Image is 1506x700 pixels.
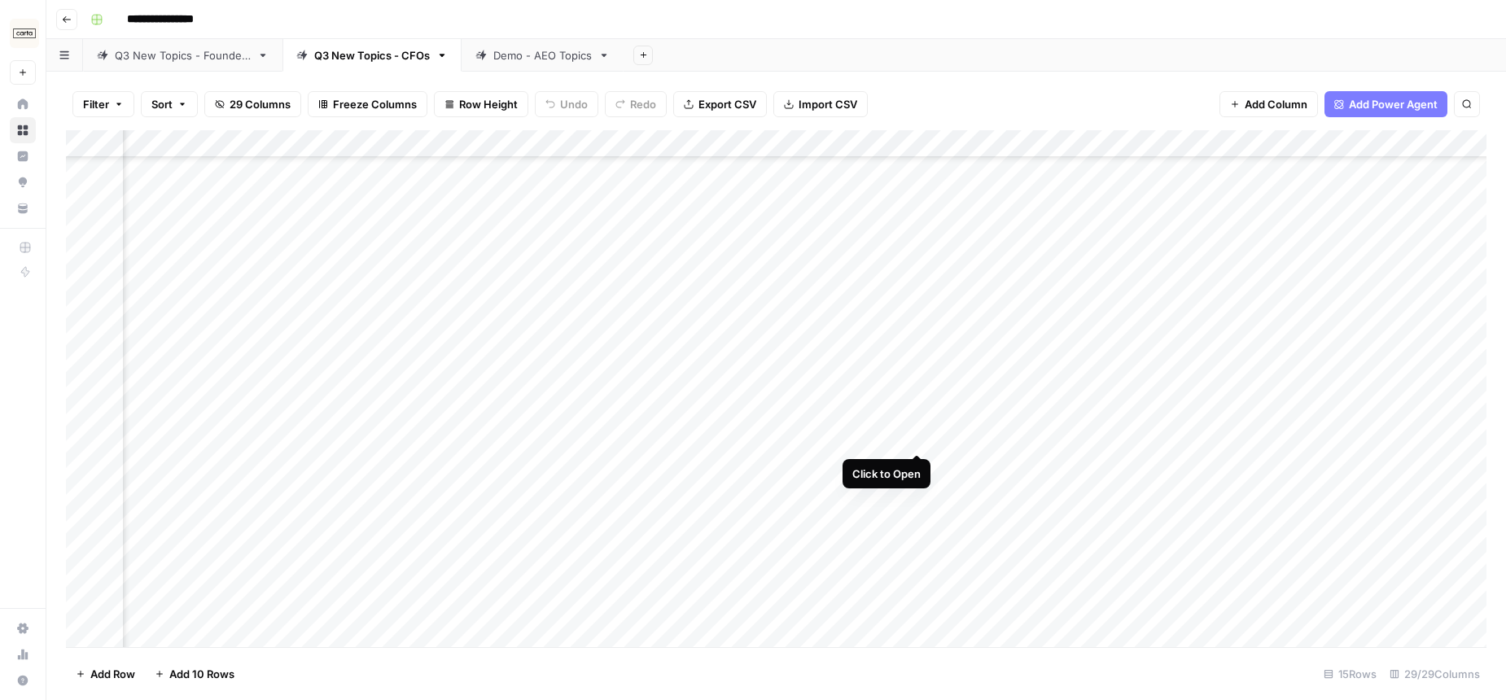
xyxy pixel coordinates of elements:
[10,117,36,143] a: Browse
[230,96,291,112] span: 29 Columns
[72,91,134,117] button: Filter
[1317,661,1383,687] div: 15 Rows
[333,96,417,112] span: Freeze Columns
[605,91,667,117] button: Redo
[459,96,518,112] span: Row Height
[773,91,868,117] button: Import CSV
[10,169,36,195] a: Opportunities
[10,143,36,169] a: Insights
[83,39,282,72] a: Q3 New Topics - Founders
[10,641,36,667] a: Usage
[1324,91,1447,117] button: Add Power Agent
[535,91,598,117] button: Undo
[90,666,135,682] span: Add Row
[673,91,767,117] button: Export CSV
[10,195,36,221] a: Your Data
[282,39,462,72] a: Q3 New Topics - CFOs
[852,466,921,482] div: Click to Open
[308,91,427,117] button: Freeze Columns
[10,615,36,641] a: Settings
[1349,96,1438,112] span: Add Power Agent
[10,91,36,117] a: Home
[1383,661,1486,687] div: 29/29 Columns
[462,39,624,72] a: Demo - AEO Topics
[10,13,36,54] button: Workspace: Carta
[169,666,234,682] span: Add 10 Rows
[204,91,301,117] button: 29 Columns
[1219,91,1318,117] button: Add Column
[493,47,592,63] div: Demo - AEO Topics
[66,661,145,687] button: Add Row
[314,47,430,63] div: Q3 New Topics - CFOs
[10,19,39,48] img: Carta Logo
[151,96,173,112] span: Sort
[1245,96,1307,112] span: Add Column
[141,91,198,117] button: Sort
[799,96,857,112] span: Import CSV
[145,661,244,687] button: Add 10 Rows
[560,96,588,112] span: Undo
[83,96,109,112] span: Filter
[115,47,251,63] div: Q3 New Topics - Founders
[434,91,528,117] button: Row Height
[630,96,656,112] span: Redo
[698,96,756,112] span: Export CSV
[10,667,36,693] button: Help + Support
